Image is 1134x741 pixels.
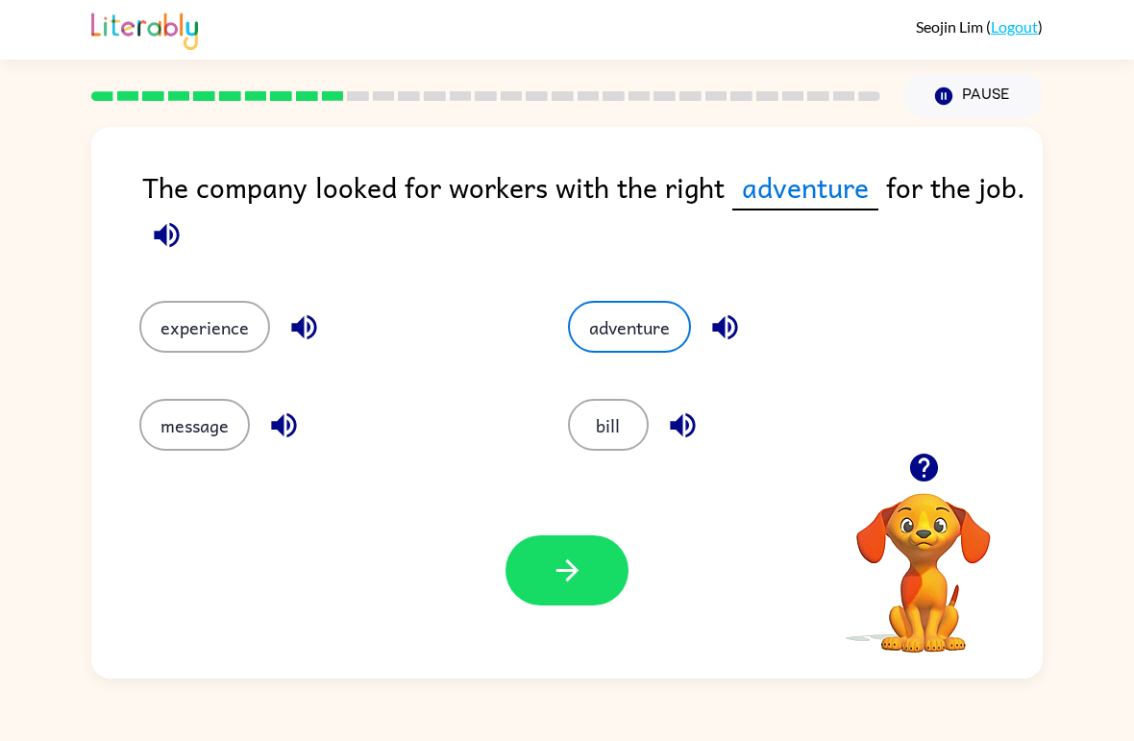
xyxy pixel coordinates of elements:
span: Seojin Lim [916,17,986,36]
div: The company looked for workers with the right for the job. [142,165,1043,262]
button: experience [139,301,270,353]
button: adventure [568,301,691,353]
div: ( ) [916,17,1043,36]
video: Your browser must support playing .mp4 files to use Literably. Please try using another browser. [827,463,1020,655]
img: Literably [91,8,198,50]
span: adventure [732,165,878,210]
a: Logout [991,17,1038,36]
button: bill [568,399,649,451]
button: message [139,399,250,451]
button: Pause [903,74,1043,118]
